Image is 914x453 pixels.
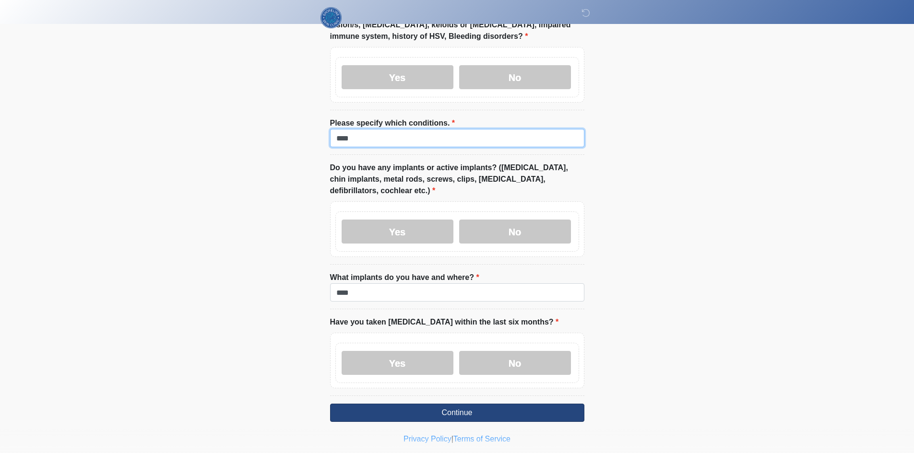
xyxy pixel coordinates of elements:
label: No [459,65,571,89]
label: Please specify which conditions. [330,117,455,129]
a: Privacy Policy [404,435,451,443]
label: What implants do you have and where? [330,272,479,283]
button: Continue [330,404,584,422]
a: Terms of Service [453,435,510,443]
label: No [459,351,571,375]
a: | [451,435,453,443]
label: Yes [342,220,453,244]
img: Shoreline Skin Clinic Logo [320,7,342,28]
label: Do you have any implants or active implants? ([MEDICAL_DATA], chin implants, metal rods, screws, ... [330,162,584,197]
label: Yes [342,65,453,89]
label: Have you taken [MEDICAL_DATA] within the last six months? [330,316,559,328]
label: Yes [342,351,453,375]
label: No [459,220,571,244]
